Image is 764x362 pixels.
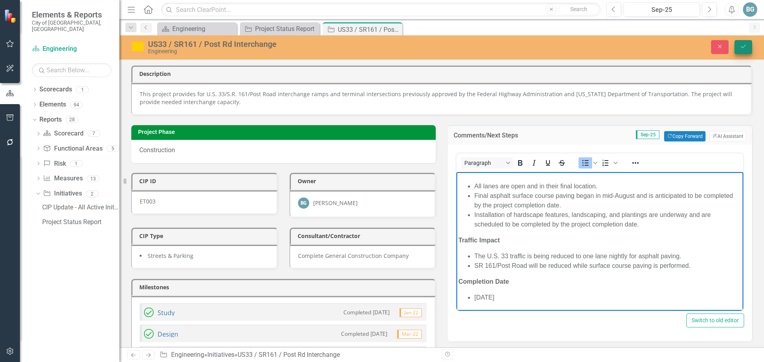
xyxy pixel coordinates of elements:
h3: Project Phase [138,129,432,135]
span: Mar-22 [397,330,422,339]
div: 1 [70,160,83,167]
h3: Milestones [139,284,431,290]
button: Search [559,4,598,15]
div: Numbered list [599,157,619,168]
button: Underline [541,157,555,168]
div: Bullet list [579,157,598,168]
button: Strikethrough [555,157,569,168]
button: Sep-25 [624,2,700,17]
span: Complete General Construction Company [298,252,409,259]
div: Sep-25 [626,5,697,15]
small: City of [GEOGRAPHIC_DATA], [GEOGRAPHIC_DATA] [32,19,111,33]
h3: Description [139,71,747,77]
img: Near Target [131,40,144,53]
a: Scorecards [39,85,72,94]
span: Jan-22 [400,308,422,317]
a: Elements [39,100,66,109]
div: 28 [66,116,78,123]
a: Measures [43,174,82,183]
a: Functional Areas [43,144,102,153]
div: 7 [88,130,100,137]
div: BG [298,197,309,209]
a: Engineering [32,45,111,54]
button: BG [743,2,757,17]
span: Elements & Reports [32,10,111,19]
small: Completed [DATE] [341,330,387,337]
h3: Owner [298,178,431,184]
img: Completed [144,329,154,339]
button: Bold [513,157,527,168]
img: Completed [144,308,154,317]
span: Construction [139,146,175,154]
span: Streets & Parking [148,252,193,259]
a: Initiatives [207,351,234,358]
p: This project provides for U.S. 33/S.R. 161/Post Road interchange ramps and terminal intersections... [140,90,743,106]
h3: Consultant/Contractor [298,233,431,239]
button: Copy Forward [664,131,705,141]
a: Risk [43,159,66,168]
a: Engineering [171,351,204,358]
h3: CIP Type [139,233,273,239]
div: [PERSON_NAME] [313,199,358,207]
button: Reveal or hide additional toolbar items [629,157,642,168]
a: Project Status Report [40,216,119,228]
div: » » [160,350,436,360]
div: 13 [87,175,99,182]
div: CIP Update - All Active Initiatives [42,204,119,211]
button: AI Assistant [709,131,746,141]
iframe: Rich Text Area [456,172,743,311]
input: Search Below... [32,63,111,77]
span: Sep-25 [636,130,659,139]
a: Initiatives [43,189,82,198]
a: Reports [39,115,62,124]
div: 5 [107,145,119,152]
div: US33 / SR161 / Post Rd Interchange [238,351,340,358]
a: Study [158,308,175,317]
button: Switch to old editor [686,314,744,327]
a: CIP Update - All Active Initiatives [40,201,119,214]
a: Engineering [159,24,235,34]
h3: Comments/Next Steps [454,132,561,139]
a: Project Status Report [242,24,318,34]
a: Design [158,330,178,339]
div: 94 [70,101,83,108]
div: US33 / SR161 / Post Rd Interchange [148,40,479,48]
span: Search [570,6,587,12]
small: Completed [DATE] [343,308,390,316]
div: 1 [76,86,89,93]
img: ClearPoint Strategy [4,9,18,23]
div: Engineering [148,48,479,54]
div: Project Status Report [255,24,318,34]
div: Project Status Report [42,219,119,226]
div: 2 [86,190,99,197]
span: ET003 [140,197,156,205]
input: Search ClearPoint... [161,3,600,17]
div: US33 / SR161 / Post Rd Interchange [338,25,400,35]
div: Engineering [172,24,235,34]
h3: CIP ID [139,178,273,184]
button: Block Paragraph [461,157,513,168]
button: Italic [527,157,541,168]
span: Paragraph [464,160,503,166]
a: Scorecard [43,129,83,138]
